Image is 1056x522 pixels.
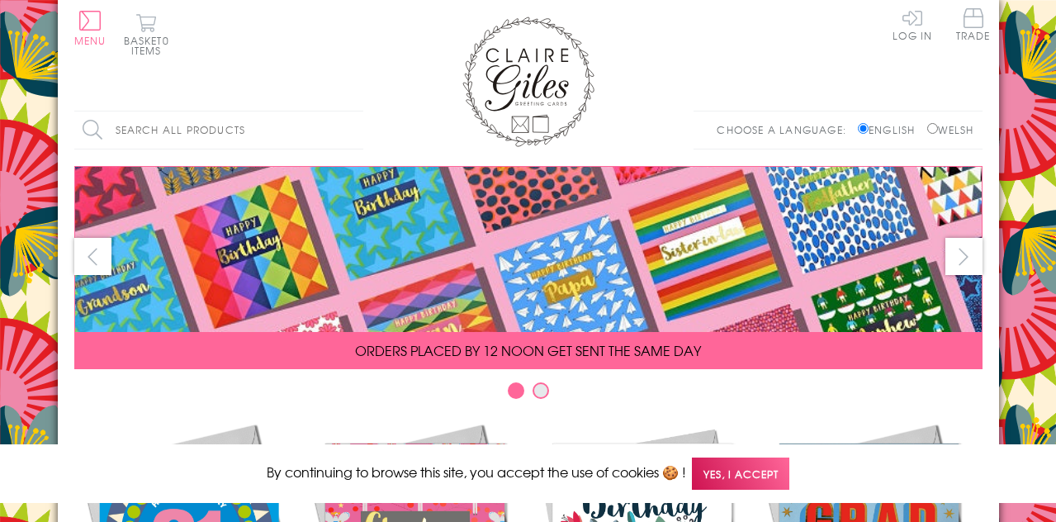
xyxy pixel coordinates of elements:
[74,238,111,275] button: prev
[462,17,594,147] img: Claire Giles Greetings Cards
[858,122,923,137] label: English
[74,112,363,149] input: Search all products
[945,238,983,275] button: next
[131,33,169,58] span: 0 items
[124,13,169,55] button: Basket0 items
[717,122,855,137] p: Choose a language:
[893,8,932,40] a: Log In
[533,382,549,399] button: Carousel Page 2
[74,11,107,45] button: Menu
[508,382,524,399] button: Carousel Page 1 (Current Slide)
[692,458,789,490] span: Yes, I accept
[927,122,974,137] label: Welsh
[927,123,938,134] input: Welsh
[956,8,991,44] a: Trade
[956,8,991,40] span: Trade
[858,123,869,134] input: English
[355,340,701,360] span: ORDERS PLACED BY 12 NOON GET SENT THE SAME DAY
[347,112,363,149] input: Search
[74,33,107,48] span: Menu
[74,382,983,407] div: Carousel Pagination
